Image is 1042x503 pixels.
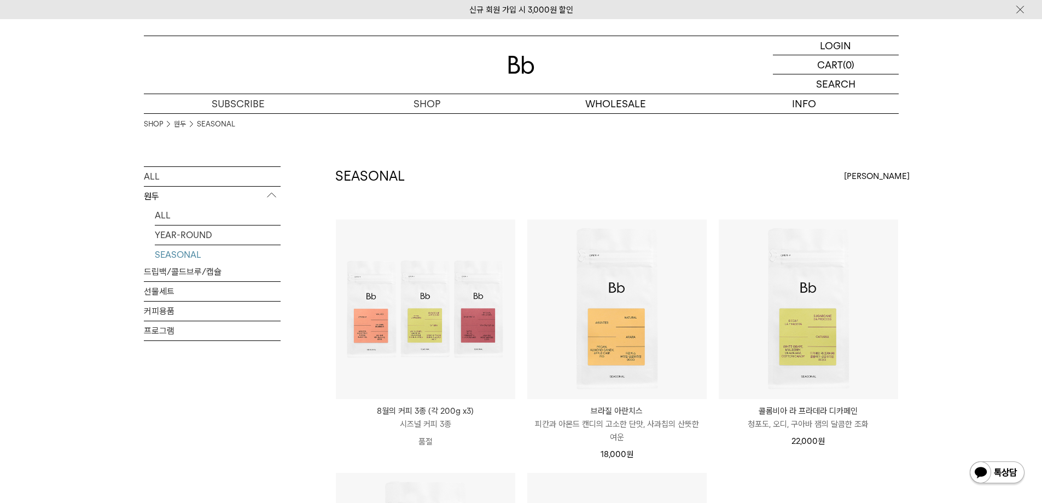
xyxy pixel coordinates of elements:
a: 드립백/콜드브루/캡슐 [144,262,281,281]
img: 로고 [508,56,534,74]
p: WHOLESALE [521,94,710,113]
a: ALL [155,206,281,225]
a: SHOP [144,119,163,130]
span: 원 [818,436,825,446]
a: 브라질 아란치스 피칸과 아몬드 캔디의 고소한 단맛, 사과칩의 산뜻한 여운 [527,404,707,444]
p: 품절 [336,431,515,453]
a: SUBSCRIBE [144,94,333,113]
span: 22,000 [791,436,825,446]
a: SHOP [333,94,521,113]
p: 청포도, 오디, 구아바 잼의 달콤한 조화 [719,418,898,431]
a: 선물세트 [144,282,281,301]
img: 콜롬비아 라 프라데라 디카페인 [719,219,898,399]
img: 카카오톡 채널 1:1 채팅 버튼 [969,460,1026,487]
p: INFO [710,94,899,113]
a: LOGIN [773,36,899,55]
p: 피칸과 아몬드 캔디의 고소한 단맛, 사과칩의 산뜻한 여운 [527,418,707,444]
a: CART (0) [773,55,899,74]
img: 8월의 커피 3종 (각 200g x3) [336,219,515,399]
a: 프로그램 [144,321,281,340]
p: 콜롬비아 라 프라데라 디카페인 [719,404,898,418]
p: LOGIN [820,36,851,55]
p: 시즈널 커피 3종 [336,418,515,431]
img: 브라질 아란치스 [527,219,707,399]
span: 원 [626,449,633,459]
a: 콜롬비아 라 프라데라 디카페인 청포도, 오디, 구아바 잼의 달콤한 조화 [719,404,898,431]
a: 8월의 커피 3종 (각 200g x3) 시즈널 커피 3종 [336,404,515,431]
a: 원두 [174,119,186,130]
p: (0) [843,55,854,74]
a: 커피용품 [144,302,281,321]
p: SEARCH [816,74,855,94]
a: YEAR-ROUND [155,226,281,245]
h2: SEASONAL [335,167,405,186]
span: 18,000 [601,449,633,459]
p: CART [817,55,843,74]
p: 원두 [144,187,281,206]
p: 8월의 커피 3종 (각 200g x3) [336,404,515,418]
a: SEASONAL [155,245,281,264]
span: [PERSON_NAME] [844,170,910,183]
a: SEASONAL [197,119,235,130]
p: 브라질 아란치스 [527,404,707,418]
a: ALL [144,167,281,186]
a: 신규 회원 가입 시 3,000원 할인 [469,5,573,15]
